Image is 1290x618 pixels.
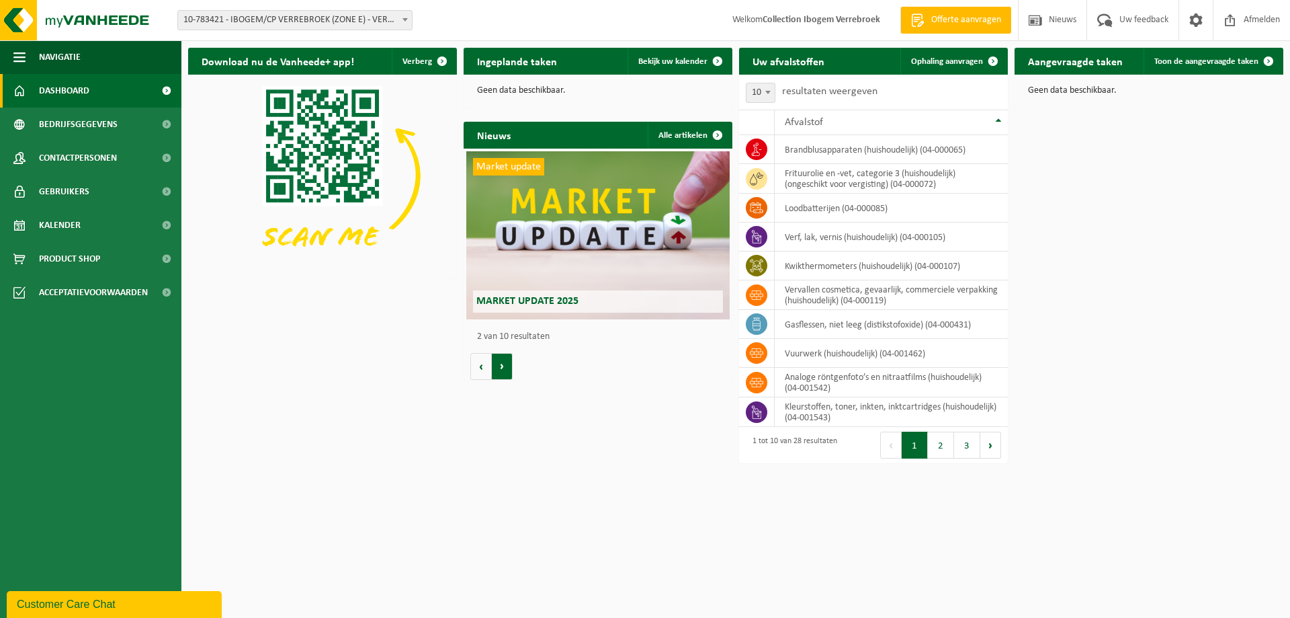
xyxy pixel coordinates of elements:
td: brandblusapparaten (huishoudelijk) (04-000065) [775,135,1008,164]
span: 10 [746,83,775,103]
span: Acceptatievoorwaarden [39,276,148,309]
p: 2 van 10 resultaten [477,332,726,342]
div: 1 tot 10 van 28 resultaten [746,430,837,460]
td: vervallen cosmetica, gevaarlijk, commerciele verpakking (huishoudelijk) (04-000119) [775,280,1008,310]
button: Volgende [492,353,513,380]
p: Geen data beschikbaar. [477,86,719,95]
a: Offerte aanvragen [900,7,1011,34]
span: Contactpersonen [39,141,117,175]
span: 10-783421 - IBOGEM/CP VERREBROEK (ZONE E) - VERREBROEK [178,11,412,30]
a: Market update Market update 2025 [466,151,730,319]
a: Toon de aangevraagde taken [1144,48,1282,75]
td: vuurwerk (huishoudelijk) (04-001462) [775,339,1008,368]
button: 1 [902,432,928,459]
img: Download de VHEPlus App [188,75,457,276]
a: Bekijk uw kalender [628,48,731,75]
strong: Collection Ibogem Verrebroek [763,15,880,25]
span: Kalender [39,208,81,242]
span: Bedrijfsgegevens [39,108,118,141]
span: Navigatie [39,40,81,74]
span: Offerte aanvragen [928,13,1004,27]
td: gasflessen, niet leeg (distikstofoxide) (04-000431) [775,310,1008,339]
h2: Nieuws [464,122,524,148]
span: Toon de aangevraagde taken [1154,57,1258,66]
td: kwikthermometers (huishoudelijk) (04-000107) [775,252,1008,280]
span: Verberg [402,57,432,66]
iframe: chat widget [7,588,224,618]
span: Gebruikers [39,175,89,208]
h2: Aangevraagde taken [1015,48,1136,74]
span: Dashboard [39,74,89,108]
button: Previous [880,432,902,459]
h2: Download nu de Vanheede+ app! [188,48,368,74]
span: 10-783421 - IBOGEM/CP VERREBROEK (ZONE E) - VERREBROEK [177,10,413,30]
span: 10 [746,83,775,102]
h2: Ingeplande taken [464,48,570,74]
button: Next [980,432,1001,459]
span: Bekijk uw kalender [638,57,707,66]
span: Ophaling aanvragen [911,57,983,66]
button: 2 [928,432,954,459]
button: Vorige [470,353,492,380]
td: frituurolie en -vet, categorie 3 (huishoudelijk) (ongeschikt voor vergisting) (04-000072) [775,164,1008,194]
td: loodbatterijen (04-000085) [775,194,1008,223]
span: Product Shop [39,242,100,276]
td: analoge röntgenfoto’s en nitraatfilms (huishoudelijk) (04-001542) [775,368,1008,397]
a: Alle artikelen [648,122,731,149]
label: resultaten weergeven [782,86,877,97]
button: 3 [954,432,980,459]
h2: Uw afvalstoffen [739,48,838,74]
span: Market update [473,158,544,176]
span: Afvalstof [785,117,823,128]
p: Geen data beschikbaar. [1028,86,1270,95]
a: Ophaling aanvragen [900,48,1006,75]
td: kleurstoffen, toner, inkten, inktcartridges (huishoudelijk) (04-001543) [775,397,1008,427]
button: Verberg [392,48,456,75]
td: verf, lak, vernis (huishoudelijk) (04-000105) [775,223,1008,252]
span: Market update 2025 [476,296,578,307]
